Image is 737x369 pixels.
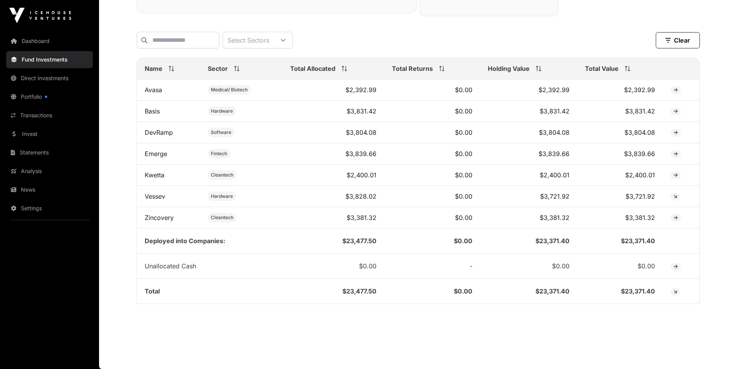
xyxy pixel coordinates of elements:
[282,207,384,228] td: $3,381.32
[577,165,663,186] td: $2,400.01
[211,193,233,199] span: Hardware
[552,262,569,270] span: $0.00
[392,64,433,73] span: Total Returns
[6,181,93,198] a: News
[211,87,248,93] span: Medical/ Biotech
[577,279,663,304] td: $23,371.40
[145,192,165,200] a: Vessev
[384,79,480,101] td: $0.00
[384,165,480,186] td: $0.00
[577,228,663,254] td: $23,371.40
[656,32,700,48] button: Clear
[282,279,384,304] td: $23,477.50
[480,79,577,101] td: $2,392.99
[698,332,737,369] iframe: Chat Widget
[6,51,93,68] a: Fund Investments
[384,143,480,165] td: $0.00
[359,262,376,270] span: $0.00
[577,79,663,101] td: $2,392.99
[211,108,233,114] span: Hardware
[137,279,282,304] td: Total
[577,143,663,165] td: $3,839.66
[6,163,93,180] a: Analysis
[6,125,93,142] a: Invest
[577,101,663,122] td: $3,831.42
[282,186,384,207] td: $3,828.02
[384,186,480,207] td: $0.00
[384,122,480,143] td: $0.00
[577,186,663,207] td: $3,721.92
[638,262,655,270] span: $0.00
[384,279,480,304] td: $0.00
[211,151,227,157] span: Fintech
[145,107,160,115] a: Basis
[6,70,93,87] a: Direct Investments
[223,32,274,48] div: Select Sectors
[282,101,384,122] td: $3,831.42
[145,171,164,179] a: Kwetta
[480,228,577,254] td: $23,371.40
[282,79,384,101] td: $2,392.99
[145,86,162,94] a: Avasa
[480,207,577,228] td: $3,381.32
[480,165,577,186] td: $2,400.01
[384,207,480,228] td: $0.00
[470,262,472,270] span: -
[6,107,93,124] a: Transactions
[577,122,663,143] td: $3,804.08
[488,64,530,73] span: Holding Value
[282,165,384,186] td: $2,400.01
[480,186,577,207] td: $3,721.92
[585,64,619,73] span: Total Value
[208,64,228,73] span: Sector
[145,214,174,221] a: Zincovery
[145,129,173,136] a: DevRamp
[145,150,167,158] a: Emerge
[290,64,335,73] span: Total Allocated
[137,228,282,254] td: Deployed into Companies:
[480,122,577,143] td: $3,804.08
[480,143,577,165] td: $3,839.66
[384,228,480,254] td: $0.00
[480,279,577,304] td: $23,371.40
[6,33,93,50] a: Dashboard
[6,144,93,161] a: Statements
[6,88,93,105] a: Portfolio
[384,101,480,122] td: $0.00
[480,101,577,122] td: $3,831.42
[282,228,384,254] td: $23,477.50
[145,262,196,270] span: Unallocated Cash
[6,200,93,217] a: Settings
[211,215,233,221] span: Cleantech
[145,64,162,73] span: Name
[577,207,663,228] td: $3,381.32
[282,143,384,165] td: $3,839.66
[9,8,71,23] img: Icehouse Ventures Logo
[211,129,231,136] span: Software
[282,122,384,143] td: $3,804.08
[211,172,233,178] span: Cleantech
